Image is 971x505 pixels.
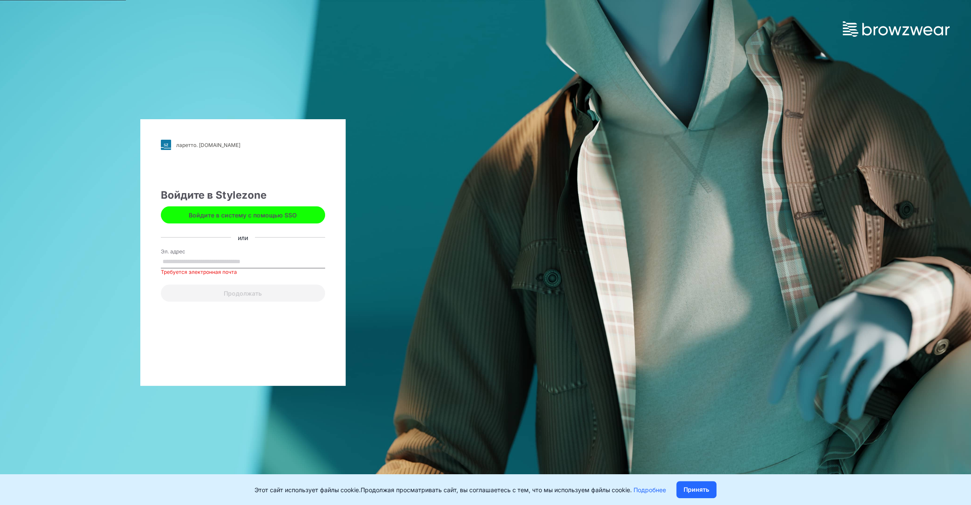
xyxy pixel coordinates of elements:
ya-tr-span: Эл. адрес [161,248,185,255]
a: ларетто. [DOMAIN_NAME] [161,140,325,150]
ya-tr-span: ларетто. [DOMAIN_NAME] [176,142,240,148]
ya-tr-span: Войдите в Stylezone [161,189,266,201]
ya-tr-span: Требуется электронная почта [161,269,237,275]
img: svg+xml;base64,PHN2ZyB3aWR0aD0iMjgiIGhlaWdodD0iMjgiIHZpZXdCb3g9IjAgMCAyOCAyOCIgZmlsbD0ibm9uZSIgeG... [161,140,171,150]
ya-tr-span: Продолжая просматривать сайт, вы соглашаетесь с тем, что мы используем файлы cookie. [361,486,632,493]
img: browzwear-logo.73288ffb.svg [843,21,950,37]
a: Подробнее [634,486,666,493]
ya-tr-span: Войдите в систему с помощью SSO [189,211,297,220]
ya-tr-span: Этот сайт использует файлы cookie. [255,486,361,493]
ya-tr-span: или [238,234,248,241]
button: Войдите в систему с помощью SSO [161,206,325,223]
button: Принять [676,481,716,498]
ya-tr-span: Принять [684,485,709,494]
